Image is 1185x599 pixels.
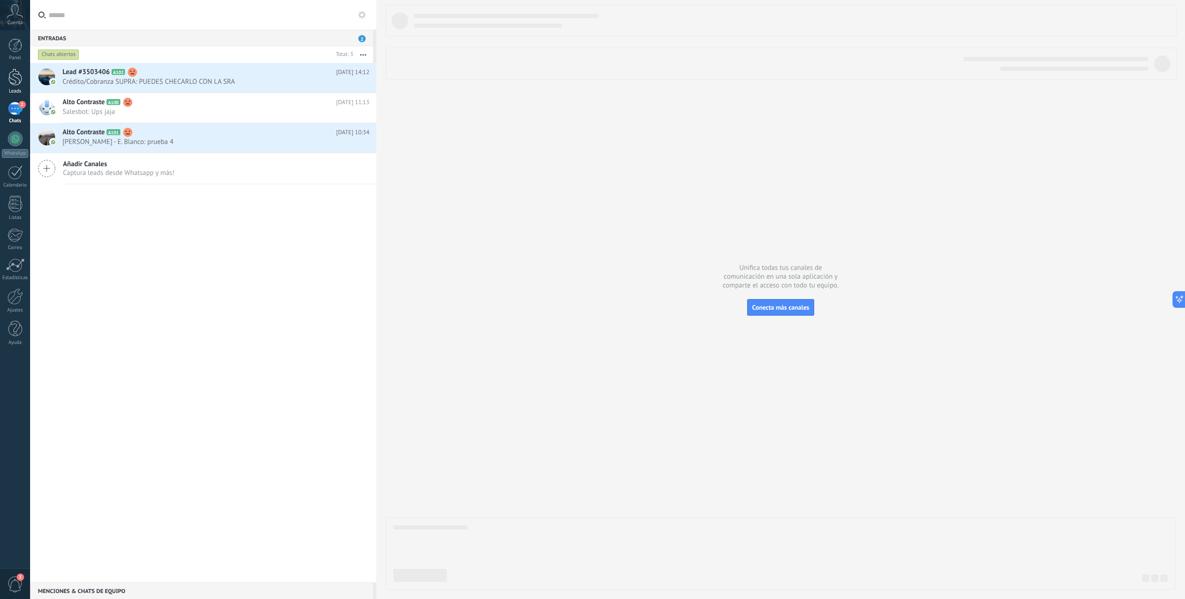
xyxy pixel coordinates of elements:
span: [DATE] 10:34 [336,128,369,137]
span: [PERSON_NAME] - E. Blanco: prueba 4 [62,137,352,146]
div: Ayuda [2,340,29,346]
img: com.amocrm.amocrmwa.svg [50,79,56,85]
span: [DATE] 11:13 [336,98,369,107]
div: Ajustes [2,307,29,313]
div: Total: 3 [332,50,353,59]
span: Crédito/Cobranza SUPRA: PUEDES CHECARLO CON LA SRA [62,77,352,86]
div: Listas [2,215,29,221]
span: 2 [19,101,26,108]
span: 2 [358,35,366,42]
span: [DATE] 14:12 [336,68,369,77]
div: Chats abiertos [38,49,79,60]
img: com.amocrm.amocrmwa.svg [50,139,56,145]
span: Alto Contraste [62,98,105,107]
div: Panel [2,55,29,61]
div: Menciones & Chats de equipo [30,582,373,599]
div: Entradas [30,30,373,46]
a: Lead #3503406 A102 [DATE] 14:12 Crédito/Cobranza SUPRA: PUEDES CHECARLO CON LA SRA [30,63,376,93]
img: com.amocrm.amocrmwa.svg [50,109,56,115]
span: Captura leads desde Whatsapp y más! [63,168,175,177]
button: Más [353,46,373,63]
div: Correo [2,245,29,251]
div: WhatsApp [2,149,28,158]
span: Cuenta [7,20,23,26]
div: Chats [2,118,29,124]
span: 3 [17,574,24,581]
a: Alto Contraste A101 [DATE] 10:34 [PERSON_NAME] - E. Blanco: prueba 4 [30,123,376,153]
div: Calendario [2,182,29,188]
span: Añadir Canales [63,160,175,168]
span: Salesbot: Ups jaja [62,107,352,116]
button: Conecta más canales [747,299,814,316]
span: A100 [106,99,120,105]
div: Leads [2,88,29,94]
a: Alto Contraste A100 [DATE] 11:13 Salesbot: Ups jaja [30,93,376,123]
span: Alto Contraste [62,128,105,137]
span: Conecta más canales [752,303,809,312]
span: Lead #3503406 [62,68,110,77]
span: A101 [106,129,120,135]
div: Estadísticas [2,275,29,281]
span: A102 [112,69,125,75]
